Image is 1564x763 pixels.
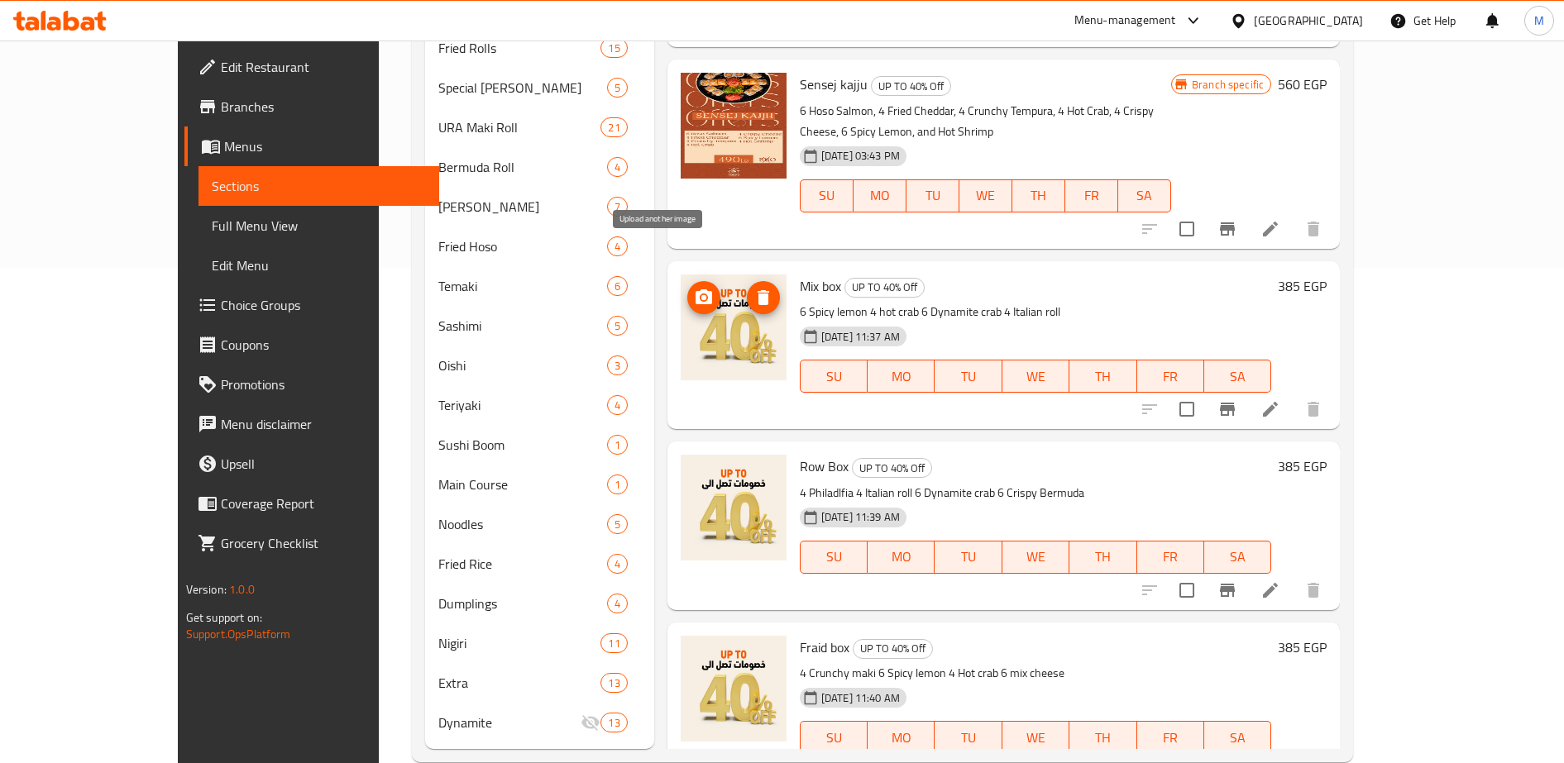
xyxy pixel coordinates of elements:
[1137,541,1204,574] button: FR
[1125,184,1165,207] span: SA
[607,157,628,177] div: items
[212,255,426,275] span: Edit Menu
[607,78,628,98] div: items
[221,335,426,355] span: Coupons
[184,285,439,325] a: Choice Groups
[681,455,787,560] img: Row Box
[1211,726,1265,750] span: SA
[608,596,627,612] span: 4
[608,160,627,175] span: 4
[438,157,606,177] div: Bermuda Roll
[1169,573,1204,608] span: Select to update
[221,494,426,513] span: Coverage Report
[425,584,653,623] div: Dumplings4
[800,541,868,574] button: SU
[438,673,600,693] div: Extra
[860,184,900,207] span: MO
[438,316,606,336] div: Sashimi
[608,477,627,493] span: 1
[608,80,627,96] span: 5
[807,545,861,569] span: SU
[1118,179,1171,212] button: SA
[800,663,1271,684] p: 4 Crunchy maki 6 Spicy lemon 4 Hot crab 6 mix cheese
[872,77,950,96] span: UP TO 40% Off
[425,306,653,346] div: Sashimi5
[1185,77,1270,93] span: Branch specific
[1076,726,1130,750] span: TH
[600,38,627,58] div: items
[438,594,606,613] span: Dumplings
[184,126,439,166] a: Menus
[221,57,426,77] span: Edit Restaurant
[438,554,606,574] span: Fried Rice
[224,136,426,156] span: Menus
[221,97,426,117] span: Branches
[1009,365,1063,389] span: WE
[800,635,849,660] span: Fraid box
[1137,360,1204,393] button: FR
[198,246,439,285] a: Edit Menu
[800,302,1271,322] p: 6 Spicy lemon 4 hot crab 6 Dynamite crab 4 Italian roll
[1278,274,1327,298] h6: 385 EGP
[935,721,1002,754] button: TU
[438,355,606,375] span: Oishi
[844,278,925,298] div: UP TO 40% Off
[438,713,581,732] div: Dynamite
[607,514,628,534] div: items
[1211,365,1265,389] span: SA
[425,703,653,742] div: Dynamite13
[425,107,653,147] div: URA Maki Roll21
[186,623,291,645] a: Support.OpsPlatform
[425,28,653,68] div: Fried Rolls15
[438,514,606,534] div: Noodles
[941,365,995,389] span: TU
[186,607,262,628] span: Get support on:
[913,184,953,207] span: TU
[608,199,627,215] span: 7
[1069,541,1136,574] button: TH
[959,179,1012,212] button: WE
[687,281,720,314] button: upload picture
[221,374,426,394] span: Promotions
[1294,209,1333,249] button: delete
[1278,636,1327,659] h6: 385 EGP
[229,579,255,600] span: 1.0.0
[438,395,606,415] span: Teriyaki
[425,346,653,385] div: Oishi3
[212,176,426,196] span: Sections
[681,73,787,179] img: Sensej kajju
[1260,399,1280,419] a: Edit menu item
[438,38,600,58] span: Fried Rolls
[1144,726,1198,750] span: FR
[1204,541,1271,574] button: SA
[1065,179,1118,212] button: FR
[1072,184,1112,207] span: FR
[438,236,606,256] span: Fried Hoso
[425,544,653,584] div: Fried Rice4
[941,726,995,750] span: TU
[1260,219,1280,239] a: Edit menu item
[425,385,653,425] div: Teriyaki4
[1211,545,1265,569] span: SA
[607,236,628,256] div: items
[800,274,841,298] span: Mix box
[438,633,600,653] span: Nigiri
[601,120,626,136] span: 21
[1002,360,1069,393] button: WE
[800,483,1271,503] p: 4 Philadlfia 4 Italian roll 6 Dynamite crab 6 Crispy Bermuda
[581,713,600,732] svg: Inactive section
[906,179,959,212] button: TU
[853,639,933,659] div: UP TO 40% Off
[800,721,868,754] button: SU
[438,117,600,137] span: URA Maki Roll
[845,278,924,297] span: UP TO 40% Off
[1208,389,1247,429] button: Branch-specific-item
[1144,545,1198,569] span: FR
[438,78,606,98] span: Special [PERSON_NAME]
[815,509,906,525] span: [DATE] 11:39 AM
[438,435,606,455] div: Sushi Boom
[854,179,906,212] button: MO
